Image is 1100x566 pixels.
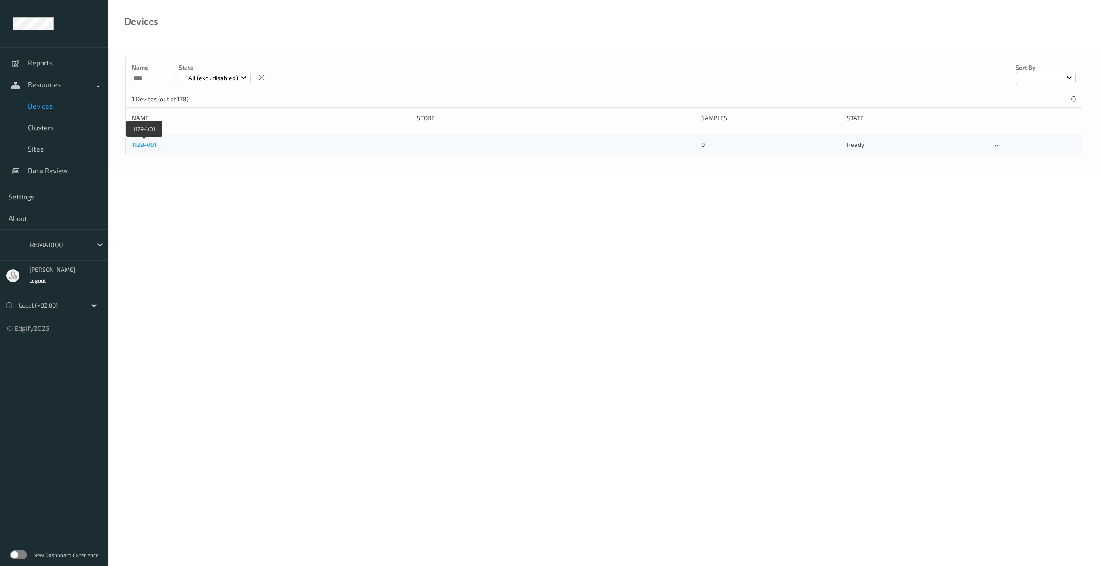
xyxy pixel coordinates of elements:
[847,114,986,122] div: State
[417,114,696,122] div: Store
[132,114,411,122] div: Name
[179,63,251,72] p: State
[124,17,158,26] div: Devices
[701,114,841,122] div: Samples
[132,63,174,72] p: Name
[132,95,197,103] p: 1 Devices (out of 178)
[701,140,841,149] div: 0
[1016,63,1076,72] p: Sort by
[185,74,241,82] p: All (excl. disabled)
[132,141,156,148] a: 1129-V01
[847,140,986,149] p: ready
